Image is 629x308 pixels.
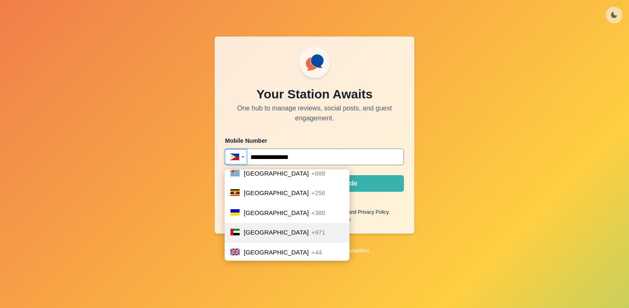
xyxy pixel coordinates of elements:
[311,170,325,177] span: +688
[256,85,372,103] p: Your Station Awaits
[244,170,309,177] span: [GEOGRAPHIC_DATA]
[225,137,404,145] p: Mobile Number
[244,189,309,196] span: [GEOGRAPHIC_DATA]
[311,229,325,236] span: +971
[311,209,325,216] span: +380
[244,249,309,256] span: [GEOGRAPHIC_DATA]
[311,189,325,196] span: +256
[244,209,309,216] span: [GEOGRAPHIC_DATA]
[302,50,327,75] img: ssLogoSVG.f144a2481ffb055bcdd00c89108cbcb7.svg
[311,249,322,256] span: +44
[225,149,247,165] div: Philippines: + 63
[225,103,404,123] p: One hub to manage reviews, social posts, and guest engagement.
[606,7,622,23] button: Toggle Mode
[358,209,389,215] a: Privacy Policy
[244,229,309,236] span: [GEOGRAPHIC_DATA]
